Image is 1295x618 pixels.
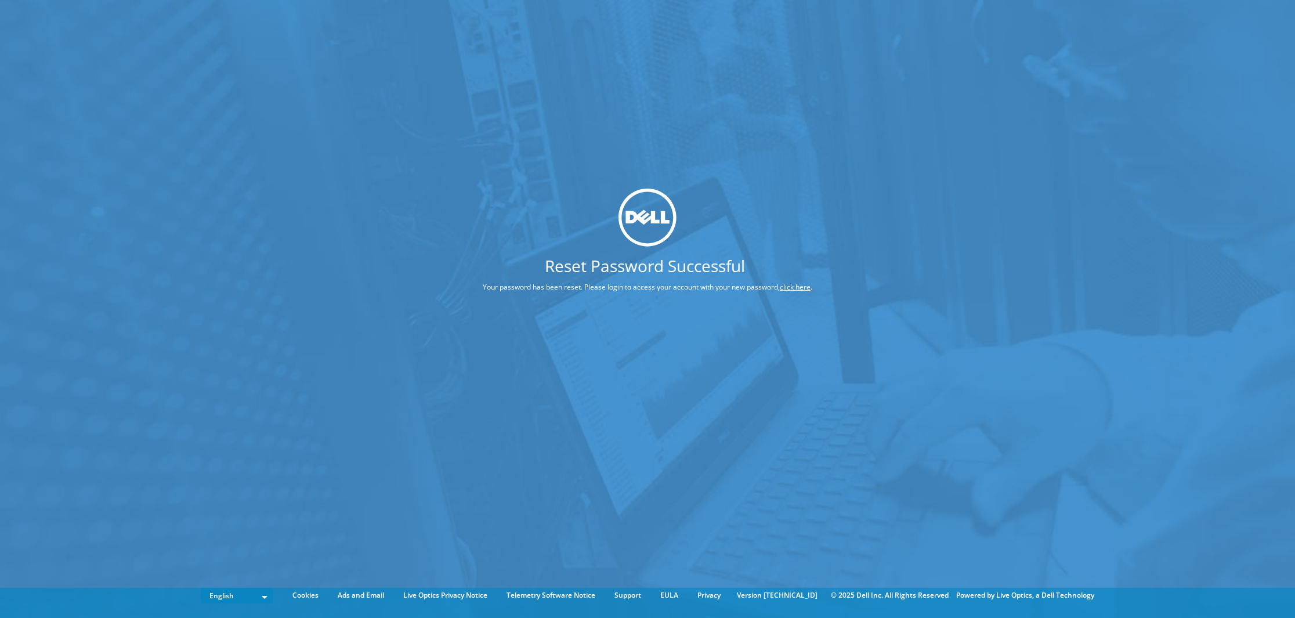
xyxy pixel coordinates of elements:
[956,589,1094,602] li: Powered by Live Optics, a Dell Technology
[689,589,729,602] a: Privacy
[825,589,954,602] li: © 2025 Dell Inc. All Rights Reserved
[498,589,604,602] a: Telemetry Software Notice
[439,281,856,294] p: Your password has been reset. Please login to access your account with your new password, .
[395,589,496,602] a: Live Optics Privacy Notice
[618,189,677,247] img: dell_svg_logo.svg
[652,589,687,602] a: EULA
[284,589,327,602] a: Cookies
[329,589,393,602] a: Ads and Email
[439,258,850,274] h1: Reset Password Successful
[606,589,650,602] a: Support
[731,589,823,602] li: Version [TECHNICAL_ID]
[780,282,811,292] a: click here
